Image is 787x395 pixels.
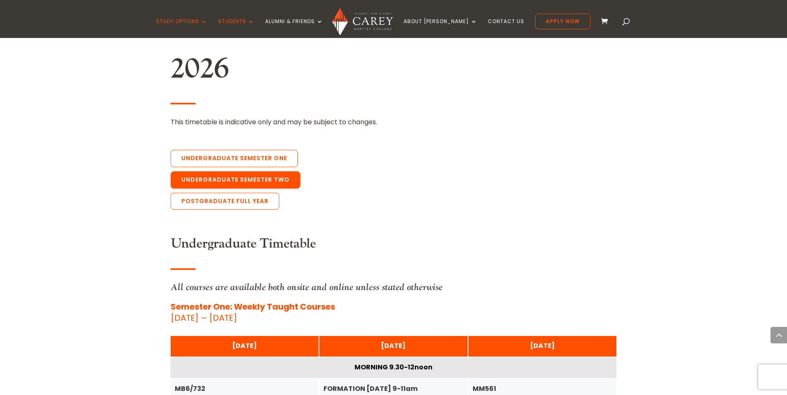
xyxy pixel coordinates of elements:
[171,116,617,128] div: This timetable is indicative only and may be subject to changes.
[171,193,279,210] a: Postgraduate Full Year
[171,281,442,293] em: All courses are available both onsite and online unless stated otherwise
[156,19,207,38] a: Study Options
[354,362,433,372] strong: MORNING 9.30-12noon
[171,51,617,90] h1: 2026
[535,14,590,29] a: Apply Now
[171,236,617,256] h3: Undergraduate Timetable
[218,19,254,38] a: Students
[323,340,464,351] div: [DATE]
[404,19,477,38] a: About [PERSON_NAME]
[171,150,298,167] a: Undergraduate Semester One
[171,171,300,189] a: Undergraduate Semester Two
[171,301,617,324] p: [DATE] – [DATE]
[323,384,418,393] strong: FORMATION [DATE] 9-11am
[171,301,335,312] strong: Semester One: Weekly Taught Courses
[265,19,323,38] a: Alumni & Friends
[473,340,613,351] div: [DATE]
[175,340,315,351] div: [DATE]
[488,19,524,38] a: Contact Us
[332,8,393,35] img: Carey Baptist College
